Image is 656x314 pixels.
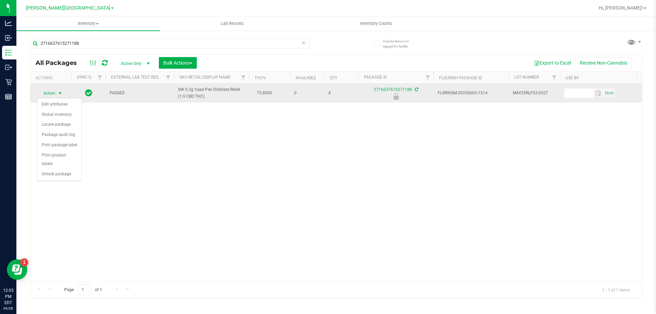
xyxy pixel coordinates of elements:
a: Sku Retail Display Name [179,75,231,80]
inline-svg: Inventory [5,49,12,56]
p: 09/28 [3,306,13,311]
li: Locate package [38,120,81,130]
a: Qty [330,76,337,80]
span: MAY25RLF03-0527 [513,90,556,96]
a: Package ID [364,75,387,80]
p: 12:03 PM EDT [3,287,13,306]
a: Available [296,76,316,80]
span: SW 0.3g Vape Pen Distillate Relief (1:9 CBD:THC) [178,86,245,99]
iframe: Resource center [7,259,27,280]
span: 4 [328,90,354,96]
inline-svg: Outbound [5,64,12,71]
button: Receive Non-Cannabis [575,57,632,69]
a: Filter [549,72,560,83]
span: Inventory [16,21,160,27]
li: Package audit log [38,130,81,140]
a: Lot Number [514,75,539,80]
span: select [56,88,65,98]
a: 2716637615271188 [374,87,412,92]
span: Clear [301,38,306,47]
a: Filter [163,72,174,83]
span: select [603,88,615,98]
input: Search Package ID, Item Name, SKU, Lot or Part Number... [30,38,309,49]
span: Include items not tagged for facility [383,39,417,49]
inline-svg: Retail [5,79,12,85]
button: Export to Excel [530,57,575,69]
span: FLSRWGM-20250603-1514 [438,90,505,96]
span: Page of 1 [58,285,108,295]
a: Flourish Package ID [439,76,482,80]
a: External Lab Test Result [111,75,165,80]
iframe: Resource center unread badge [20,258,28,267]
span: Set Current date [603,88,615,98]
span: Lab Results [211,21,253,27]
a: Use By [565,76,579,80]
a: Inventory [16,16,160,31]
a: Filter [94,72,106,83]
li: Print product labels [38,150,81,169]
div: Actions [36,76,69,80]
li: Print package label [38,140,81,150]
span: Hi, [PERSON_NAME]! [599,5,643,11]
span: In Sync [85,88,92,98]
a: Filter [238,72,249,83]
li: Unlock package [38,169,81,179]
span: 0 [294,90,320,96]
inline-svg: Inbound [5,35,12,41]
span: [PERSON_NAME][GEOGRAPHIC_DATA] [26,5,110,11]
span: All Packages [36,59,84,67]
a: Lab Results [160,16,304,31]
span: Bulk Actions [163,60,192,66]
a: Filter [422,72,434,83]
a: Inventory Counts [304,16,448,31]
input: 1 [78,285,91,295]
span: Sync from Compliance System [414,87,418,92]
span: select [593,88,603,98]
li: Edit attributes [38,99,81,110]
div: Newly Received [357,93,435,100]
a: Sync Status [77,75,103,80]
inline-svg: Analytics [5,20,12,27]
span: PASSED [110,90,170,96]
span: Inventory Counts [351,21,401,27]
button: Bulk Actions [159,57,197,69]
span: Action [37,88,56,98]
a: THC% [255,76,266,80]
inline-svg: Reports [5,93,12,100]
span: 1 - 1 of 1 items [597,285,635,295]
li: Global inventory [38,110,81,120]
span: 75.8000 [253,88,275,98]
